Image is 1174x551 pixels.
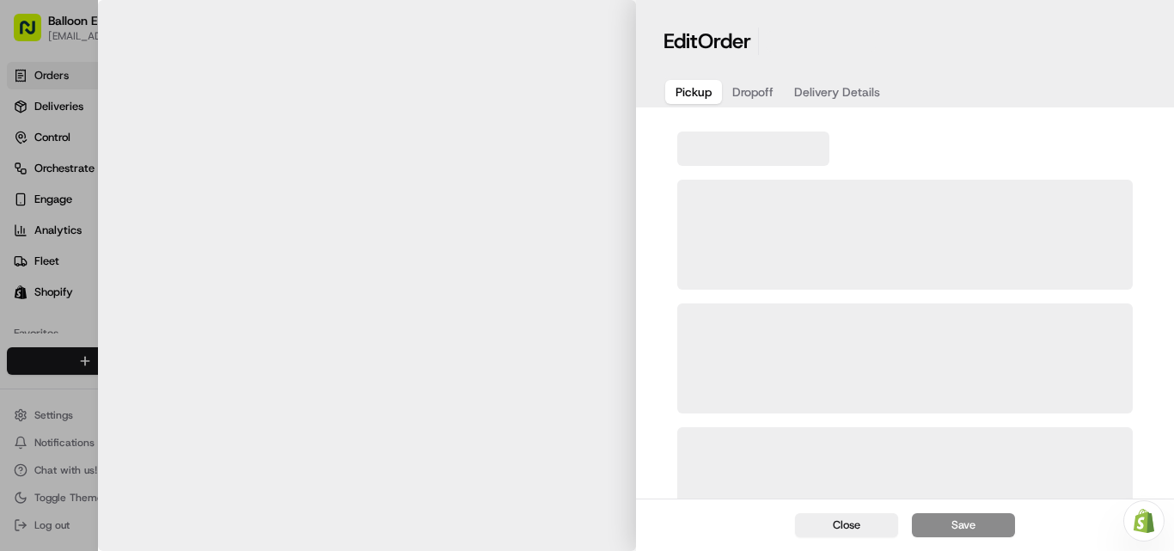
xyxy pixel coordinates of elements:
[698,28,751,55] span: Order
[732,83,773,101] span: Dropoff
[663,28,751,55] h1: Edit
[676,83,712,101] span: Pickup
[794,83,880,101] span: Delivery Details
[795,513,898,537] button: Close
